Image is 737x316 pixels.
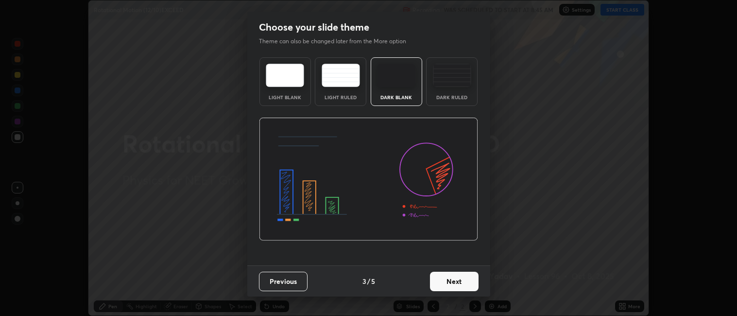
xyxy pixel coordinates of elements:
img: darkTheme.f0cc69e5.svg [377,64,415,87]
div: Dark Blank [377,95,416,100]
h4: / [367,276,370,286]
img: darkRuledTheme.de295e13.svg [433,64,471,87]
div: Light Blank [266,95,305,100]
button: Previous [259,272,308,291]
img: darkThemeBanner.d06ce4a2.svg [259,118,478,241]
div: Light Ruled [321,95,360,100]
div: Dark Ruled [432,95,471,100]
h4: 5 [371,276,375,286]
h4: 3 [362,276,366,286]
h2: Choose your slide theme [259,21,369,34]
img: lightRuledTheme.5fabf969.svg [322,64,360,87]
button: Next [430,272,479,291]
img: lightTheme.e5ed3b09.svg [266,64,304,87]
p: Theme can also be changed later from the More option [259,37,416,46]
